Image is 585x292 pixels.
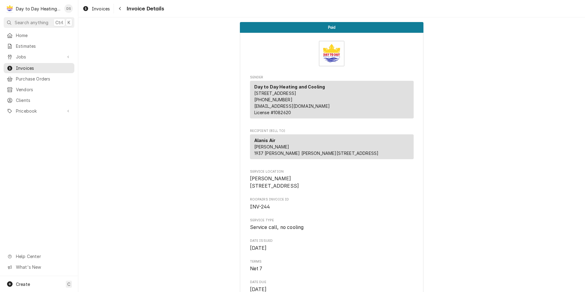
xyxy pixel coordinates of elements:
[250,175,414,189] span: Service Location
[250,81,414,118] div: Sender
[125,5,164,13] span: Invoice Details
[67,281,70,287] span: C
[4,262,74,272] a: Go to What's New
[4,251,74,261] a: Go to Help Center
[254,144,379,156] span: [PERSON_NAME] 1937 [PERSON_NAME] [PERSON_NAME][STREET_ADDRESS]
[4,17,74,28] button: Search anythingCtrlK
[68,19,70,26] span: K
[115,4,125,13] button: Navigate back
[319,41,345,66] img: Logo
[250,204,270,210] span: INV-244
[6,4,14,13] div: Day to Day Heating and Cooling's Avatar
[254,138,276,143] strong: Alanis Air
[4,74,74,84] a: Purchase Orders
[254,97,292,102] a: [PHONE_NUMBER]
[4,52,74,62] a: Go to Jobs
[250,265,414,272] span: Terms
[254,91,296,96] span: [STREET_ADDRESS]
[240,22,423,33] div: Status
[250,238,414,252] div: Date Issued
[80,4,112,14] a: Invoices
[250,75,414,80] span: Sender
[4,106,74,116] a: Go to Pricebook
[250,203,414,211] span: Roopairs Invoice ID
[4,41,74,51] a: Estimates
[250,259,414,264] span: Terms
[250,169,414,174] span: Service Location
[16,97,71,103] span: Clients
[250,280,414,285] span: Date Due
[64,4,73,13] div: David Silvestre's Avatar
[55,19,63,26] span: Ctrl
[254,84,325,89] strong: Day to Day Heating and Cooling
[250,134,414,162] div: Recipient (Bill To)
[250,75,414,121] div: Invoice Sender
[4,30,74,40] a: Home
[250,218,414,231] div: Service Type
[250,81,414,121] div: Sender
[16,65,71,71] span: Invoices
[250,176,299,189] span: [PERSON_NAME] [STREET_ADDRESS]
[250,169,414,190] div: Service Location
[16,76,71,82] span: Purchase Orders
[16,54,62,60] span: Jobs
[15,19,48,26] span: Search anything
[250,197,414,202] span: Roopairs Invoice ID
[250,129,414,133] span: Recipient (Bill To)
[254,103,330,109] a: [EMAIL_ADDRESS][DOMAIN_NAME]
[92,6,110,12] span: Invoices
[250,245,414,252] span: Date Issued
[4,63,74,73] a: Invoices
[16,6,61,12] div: Day to Day Heating and Cooling
[250,259,414,272] div: Terms
[16,32,71,39] span: Home
[16,108,62,114] span: Pricebook
[16,253,71,260] span: Help Center
[4,84,74,95] a: Vendors
[16,86,71,93] span: Vendors
[250,197,414,210] div: Roopairs Invoice ID
[4,95,74,105] a: Clients
[250,266,263,271] span: Net 7
[328,25,336,29] span: Paid
[6,4,14,13] div: D
[250,238,414,243] span: Date Issued
[250,218,414,223] span: Service Type
[16,282,30,287] span: Create
[250,224,414,231] span: Service Type
[16,264,71,270] span: What's New
[64,4,73,13] div: DS
[250,129,414,162] div: Invoice Recipient
[254,110,291,115] span: License # 1082620
[16,43,71,49] span: Estimates
[250,134,414,159] div: Recipient (Bill To)
[250,245,267,251] span: [DATE]
[250,224,304,230] span: Service call, no cooling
